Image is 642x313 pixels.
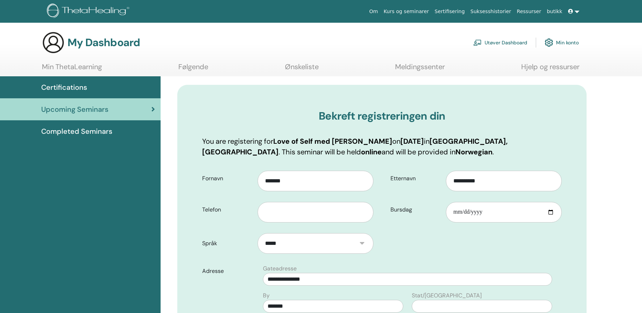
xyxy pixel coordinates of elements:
b: [DATE] [400,137,424,146]
label: Telefon [197,203,258,216]
a: Ressurser [514,5,544,18]
label: Språk [197,237,258,250]
label: Bursdag [385,203,446,216]
img: chalkboard-teacher.svg [473,39,482,46]
label: Etternavn [385,172,446,185]
a: Suksesshistorier [468,5,514,18]
img: cog.svg [545,37,553,49]
h3: Bekreft registreringen din [202,110,562,122]
label: By [263,291,270,300]
a: Min konto [545,35,579,50]
span: Upcoming Seminars [41,104,108,115]
a: Min ThetaLearning [42,62,102,76]
a: Kurs og seminarer [381,5,432,18]
a: butikk [544,5,565,18]
label: Adresse [197,264,259,278]
a: Meldingssenter [395,62,445,76]
a: Utøver Dashboard [473,35,527,50]
label: Stat/[GEOGRAPHIC_DATA] [412,291,482,300]
b: Norwegian [455,147,492,156]
h3: My Dashboard [68,36,140,49]
a: Hjelp og ressurser [521,62,579,76]
label: Gateadresse [263,264,297,273]
a: Ønskeliste [285,62,319,76]
a: Følgende [178,62,208,76]
a: Sertifisering [432,5,468,18]
b: Love of Self med [PERSON_NAME] [273,137,392,146]
span: Completed Seminars [41,126,112,137]
a: Om [366,5,381,18]
img: logo.png [47,4,132,20]
span: Certifications [41,82,87,93]
label: Fornavn [197,172,258,185]
img: generic-user-icon.jpg [42,31,65,54]
b: online [361,147,382,156]
p: You are registering for on in . This seminar will be held and will be provided in . [202,136,562,157]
